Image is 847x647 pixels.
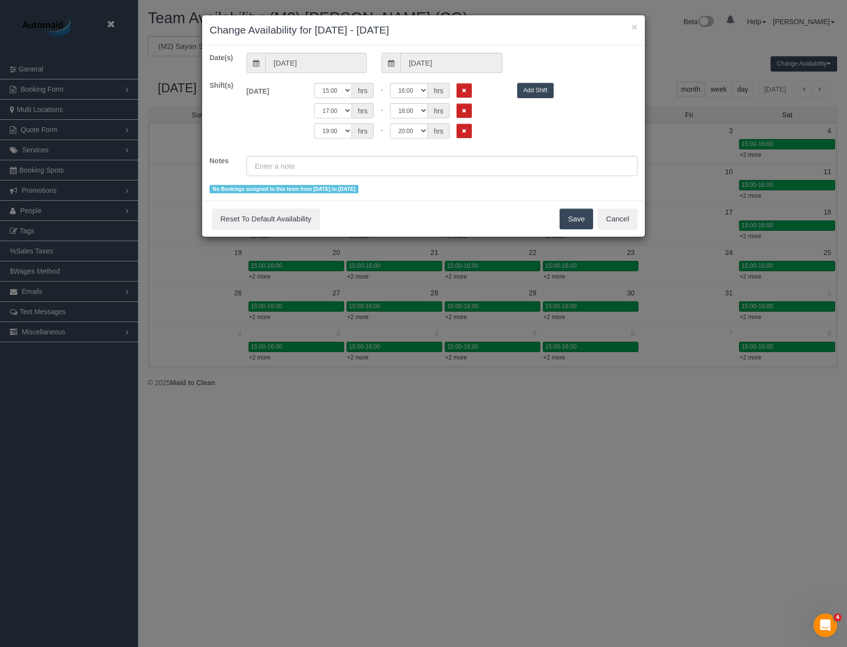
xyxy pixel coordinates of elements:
input: From [265,53,367,73]
span: - [381,106,383,114]
iframe: Intercom live chat [813,613,837,637]
button: Remove Shift [457,83,472,98]
button: Remove Shift [457,104,472,118]
button: Remove Shift [457,124,472,138]
span: 4 [834,613,842,621]
span: - [381,126,383,134]
span: hrs [352,83,374,98]
input: Enter a note [247,156,637,176]
span: hrs [428,83,450,98]
span: No Bookings assigned to this team from [DATE] to [DATE] [210,185,358,193]
button: Save [560,209,593,229]
sui-modal: Change Availability for 07/10/2025 - 07/10/2025 [202,15,645,237]
span: hrs [428,123,450,139]
label: [DATE] [239,83,307,96]
button: Cancel [598,209,637,229]
label: Notes [202,156,239,166]
span: hrs [352,103,374,118]
span: hrs [352,123,374,139]
button: Reset To Default Availability [212,209,320,229]
label: Shift(s) [202,80,239,90]
label: Date(s) [202,53,239,63]
button: Add Shift [517,83,554,98]
span: hrs [428,103,450,118]
input: To [400,53,502,73]
span: - [381,86,383,94]
h3: Change Availability for [DATE] - [DATE] [210,23,637,37]
button: × [632,22,637,32]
